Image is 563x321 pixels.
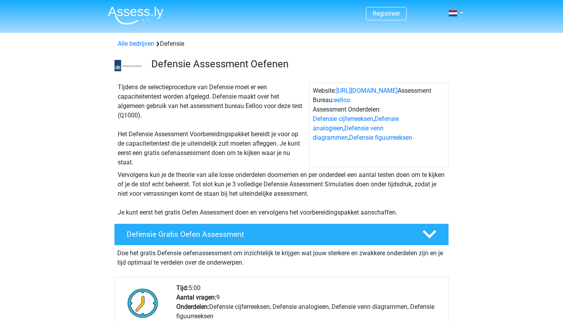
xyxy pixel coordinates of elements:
[127,230,410,239] h4: Defensie Gratis Oefen Assessment
[313,124,384,141] a: Defensie venn diagrammen
[373,10,400,17] a: Registreer
[336,87,398,94] a: [URL][DOMAIN_NAME]
[313,115,373,123] a: Defensie cijferreeksen
[115,170,448,217] div: Vervolgens kun je de theorie van alle losse onderdelen doornemen en per onderdeel een aantal test...
[176,303,209,310] b: Onderdelen:
[349,134,412,141] a: Defensie figuurreeksen
[176,294,216,301] b: Aantal vragen:
[114,245,449,267] div: Doe het gratis Defensie oefenassessment om inzichtelijk te krijgen wat jouw sterkere en zwakkere ...
[176,284,188,292] b: Tijd:
[309,83,448,167] div: Website: Assessment Bureau: Assessment Onderdelen: , , ,
[108,6,163,25] img: Assessly
[115,39,448,49] div: Defensie
[151,58,443,70] h3: Defensie Assessment Oefenen
[334,96,350,104] a: eelloo
[118,40,154,47] a: Alle bedrijven
[313,115,399,132] a: Defensie analogieen
[115,83,309,167] div: Tijdens de selectieprocedure van Defensie moet er een capaciteitentest worden afgelegd. Defensie ...
[111,224,452,245] a: Defensie Gratis Oefen Assessment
